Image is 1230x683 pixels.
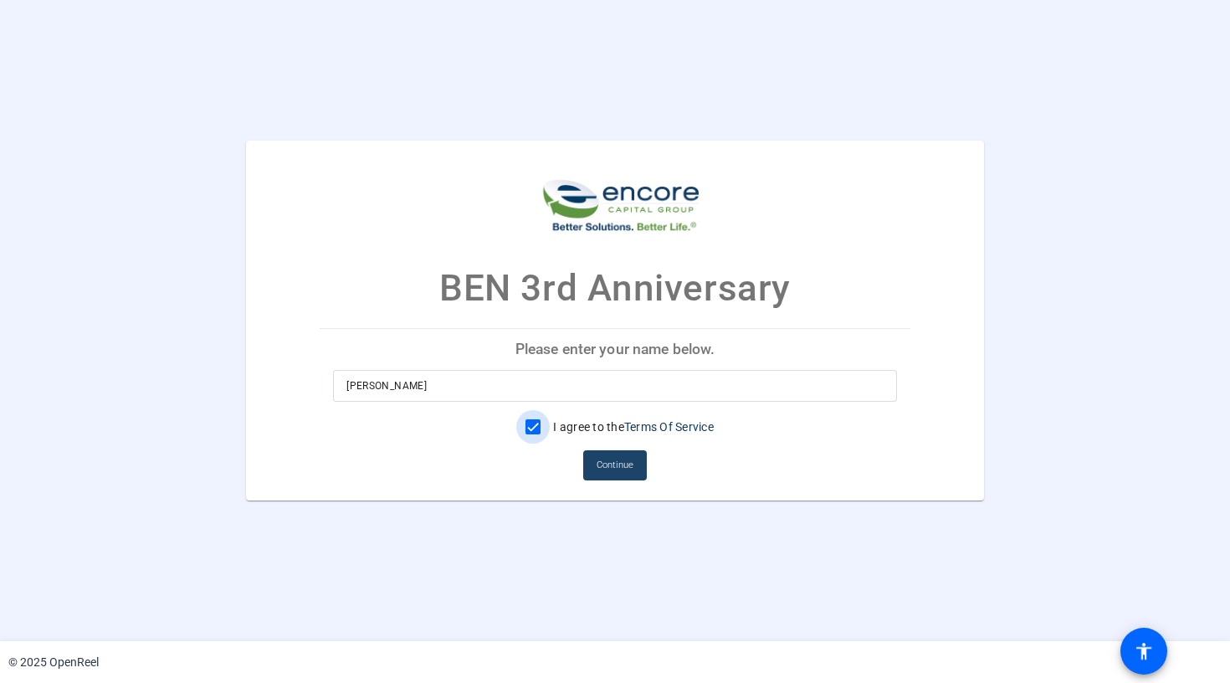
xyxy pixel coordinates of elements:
label: I agree to the [550,419,714,435]
button: Continue [583,450,647,480]
mat-icon: accessibility [1134,641,1154,661]
img: company-logo [531,157,699,235]
input: Enter your name [346,376,884,396]
div: © 2025 OpenReel [8,654,99,671]
p: Please enter your name below. [320,330,910,370]
a: Terms Of Service [624,420,714,434]
span: Continue [597,453,633,478]
p: BEN 3rd Anniversary [439,261,790,316]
